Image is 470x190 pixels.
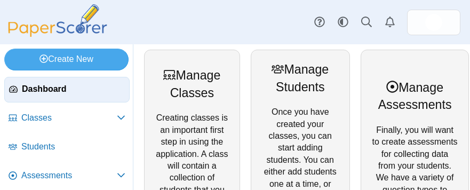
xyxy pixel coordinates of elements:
[425,14,442,31] span: Casey Shaffer
[21,112,117,124] span: Classes
[4,163,130,189] a: Assessments
[372,79,458,114] div: Manage Assessments
[425,14,442,31] img: ps.08Dk8HiHb5BR1L0X
[4,49,129,70] a: Create New
[378,11,402,34] a: Alerts
[22,83,125,95] span: Dashboard
[4,4,111,37] img: PaperScorer
[262,61,339,96] div: Manage Students
[155,67,229,101] div: Manage Classes
[21,141,125,153] span: Students
[21,170,117,181] span: Assessments
[4,77,130,102] a: Dashboard
[4,106,130,131] a: Classes
[4,29,111,38] a: PaperScorer
[4,134,130,160] a: Students
[407,10,460,35] a: ps.08Dk8HiHb5BR1L0X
